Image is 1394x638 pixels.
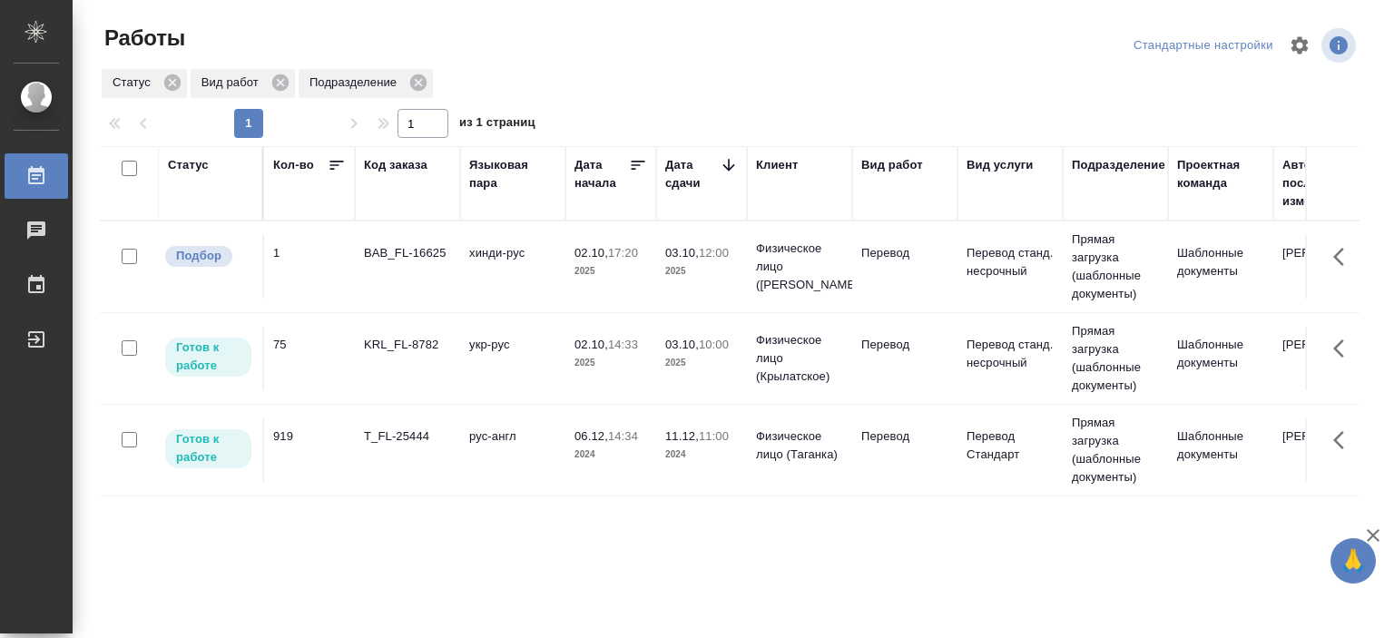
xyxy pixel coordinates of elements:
p: Готов к работе [176,430,241,466]
p: 03.10, [665,246,699,260]
span: Работы [100,24,185,53]
button: Здесь прячутся важные кнопки [1322,235,1366,279]
div: KRL_FL-8782 [364,336,451,354]
p: Перевод [861,427,948,446]
button: Здесь прячутся важные кнопки [1322,418,1366,462]
span: 🙏 [1338,542,1369,580]
button: 🙏 [1330,538,1376,584]
div: Можно подбирать исполнителей [163,244,253,269]
span: Настроить таблицу [1278,24,1321,67]
td: Шаблонные документы [1168,235,1273,299]
p: 03.10, [665,338,699,351]
div: Клиент [756,156,798,174]
div: Подразделение [299,69,433,98]
p: Готов к работе [176,339,241,375]
span: Посмотреть информацию [1321,28,1360,63]
div: Языковая пара [469,156,556,192]
td: 75 [264,327,355,390]
div: Вид работ [861,156,923,174]
div: Исполнитель может приступить к работе [163,427,253,470]
td: [PERSON_NAME] [1273,235,1379,299]
td: 1 [264,235,355,299]
div: Вид работ [191,69,295,98]
p: Вид работ [201,74,265,92]
td: Прямая загрузка (шаблонные документы) [1063,313,1168,404]
div: split button [1129,32,1278,60]
p: 12:00 [699,246,729,260]
p: 11:00 [699,429,729,443]
td: укр-рус [460,327,565,390]
p: Физическое лицо ([PERSON_NAME]) [756,240,843,294]
td: хинди-рус [460,235,565,299]
p: 17:20 [608,246,638,260]
div: Проектная команда [1177,156,1264,192]
td: [PERSON_NAME] [1273,418,1379,482]
p: 2024 [665,446,738,464]
div: Статус [102,69,187,98]
p: Физическое лицо (Таганка) [756,427,843,464]
p: 2025 [574,354,647,372]
p: 10:00 [699,338,729,351]
p: 02.10, [574,338,608,351]
td: Шаблонные документы [1168,418,1273,482]
div: Дата сдачи [665,156,720,192]
td: [PERSON_NAME] [1273,327,1379,390]
div: BAB_FL-16625 [364,244,451,262]
td: Прямая загрузка (шаблонные документы) [1063,405,1168,496]
div: Статус [168,156,209,174]
p: 02.10, [574,246,608,260]
button: Здесь прячутся важные кнопки [1322,327,1366,370]
p: Перевод [861,244,948,262]
div: Исполнитель может приступить к работе [163,336,253,378]
p: 2025 [665,354,738,372]
p: Перевод Стандарт [967,427,1054,464]
p: Перевод станд. несрочный [967,336,1054,372]
p: 06.12, [574,429,608,443]
p: 11.12, [665,429,699,443]
p: Физическое лицо (Крылатское) [756,331,843,386]
div: Автор последнего изменения [1282,156,1369,211]
p: 2025 [574,262,647,280]
p: Перевод [861,336,948,354]
p: Подразделение [309,74,403,92]
span: из 1 страниц [459,112,535,138]
p: Подбор [176,247,221,265]
div: Кол-во [273,156,314,174]
td: рус-англ [460,418,565,482]
td: Шаблонные документы [1168,327,1273,390]
td: 919 [264,418,355,482]
div: Подразделение [1072,156,1165,174]
div: Код заказа [364,156,427,174]
p: 14:34 [608,429,638,443]
td: Прямая загрузка (шаблонные документы) [1063,221,1168,312]
p: 2025 [665,262,738,280]
p: Перевод станд. несрочный [967,244,1054,280]
div: Вид услуги [967,156,1034,174]
p: Статус [113,74,157,92]
p: 14:33 [608,338,638,351]
p: 2024 [574,446,647,464]
div: Дата начала [574,156,629,192]
div: T_FL-25444 [364,427,451,446]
